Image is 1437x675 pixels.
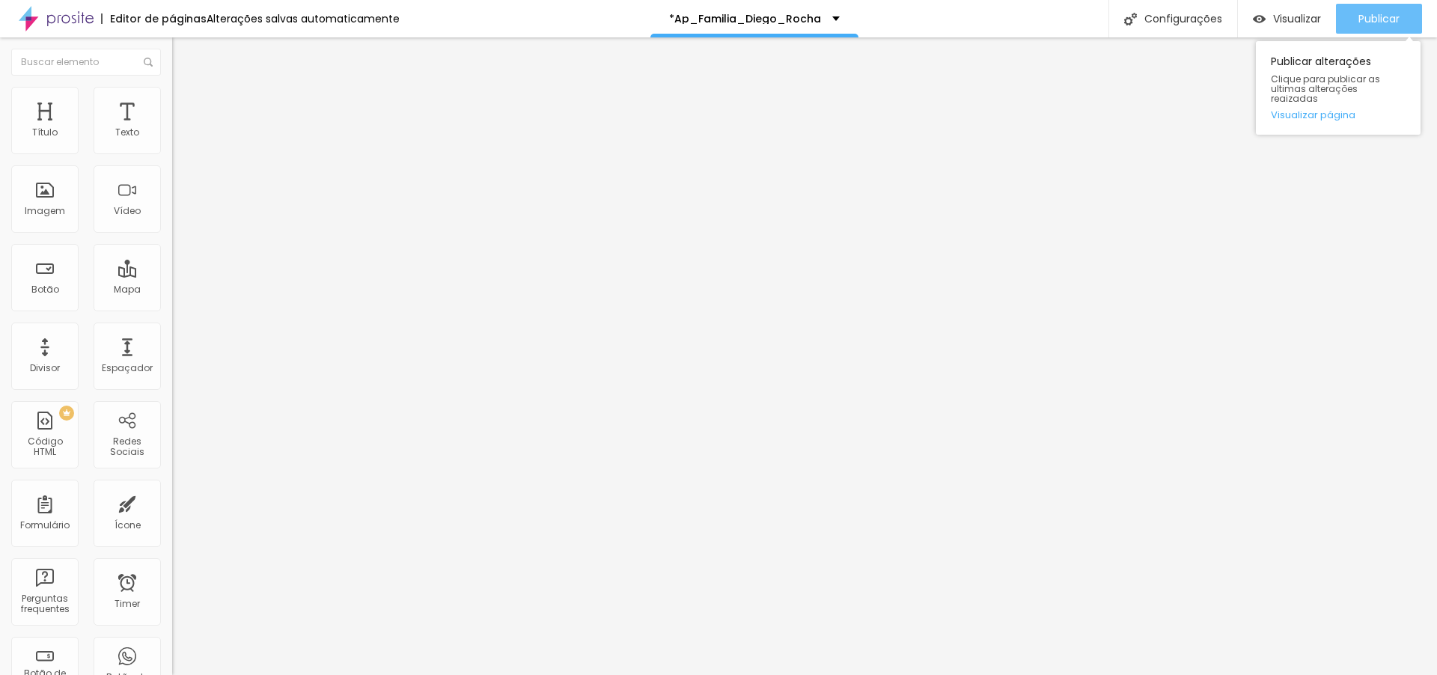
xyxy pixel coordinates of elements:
[1124,13,1137,25] img: Icone
[1271,110,1406,120] a: Visualizar página
[114,206,141,216] div: Vídeo
[1238,4,1336,34] button: Visualizar
[32,127,58,138] div: Título
[102,363,153,373] div: Espaçador
[115,127,139,138] div: Texto
[101,13,207,24] div: Editor de páginas
[172,37,1437,675] iframe: Editor
[15,593,74,615] div: Perguntas frequentes
[25,206,65,216] div: Imagem
[15,436,74,458] div: Código HTML
[1336,4,1422,34] button: Publicar
[97,436,156,458] div: Redes Sociais
[11,49,161,76] input: Buscar elemento
[1358,13,1400,25] span: Publicar
[144,58,153,67] img: Icone
[31,284,59,295] div: Botão
[1256,41,1421,135] div: Publicar alterações
[1271,74,1406,104] span: Clique para publicar as ultimas alterações reaizadas
[669,13,821,24] p: *Ap_Familia_Diego_Rocha
[207,13,400,24] div: Alterações salvas automaticamente
[20,520,70,531] div: Formulário
[1273,13,1321,25] span: Visualizar
[114,284,141,295] div: Mapa
[1253,13,1266,25] img: view-1.svg
[115,520,141,531] div: Ícone
[30,363,60,373] div: Divisor
[115,599,140,609] div: Timer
